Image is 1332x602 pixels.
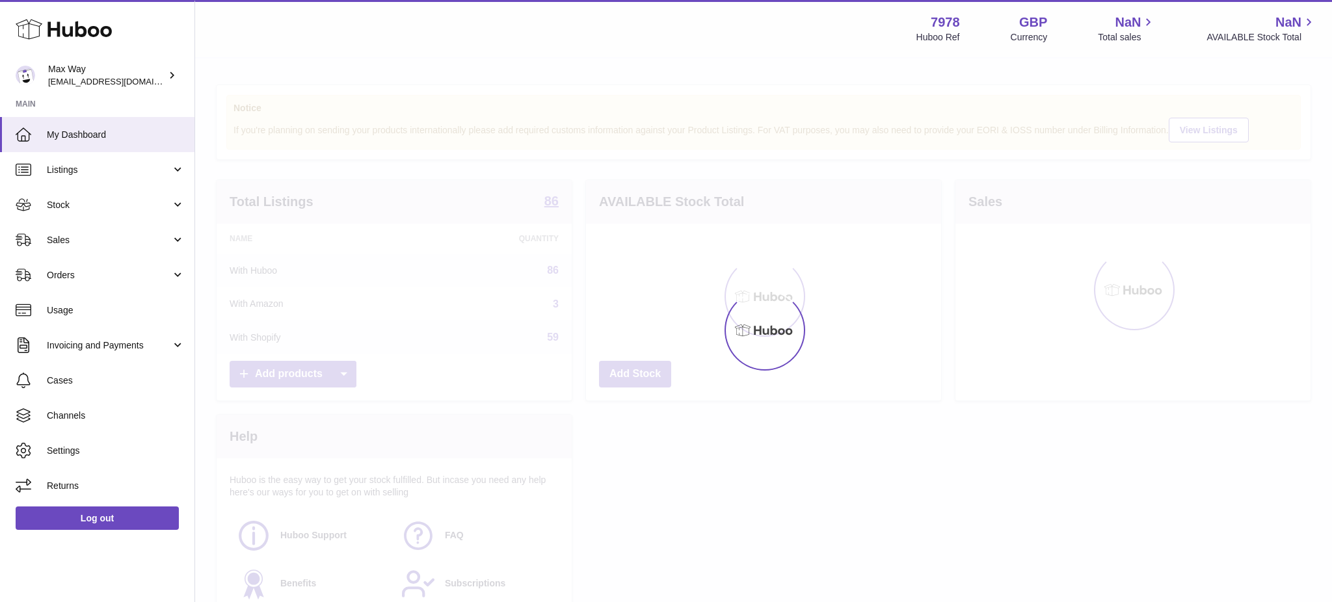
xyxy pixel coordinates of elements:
[47,164,171,176] span: Listings
[16,506,179,530] a: Log out
[47,269,171,281] span: Orders
[48,76,191,86] span: [EMAIL_ADDRESS][DOMAIN_NAME]
[47,480,185,492] span: Returns
[1206,31,1316,44] span: AVAILABLE Stock Total
[1206,14,1316,44] a: NaN AVAILABLE Stock Total
[47,199,171,211] span: Stock
[1019,14,1047,31] strong: GBP
[1115,14,1141,31] span: NaN
[1098,31,1156,44] span: Total sales
[47,234,171,246] span: Sales
[931,14,960,31] strong: 7978
[47,339,171,352] span: Invoicing and Payments
[1011,31,1048,44] div: Currency
[47,374,185,387] span: Cases
[916,31,960,44] div: Huboo Ref
[1098,14,1156,44] a: NaN Total sales
[47,410,185,422] span: Channels
[16,66,35,85] img: internalAdmin-7978@internal.huboo.com
[47,445,185,457] span: Settings
[47,129,185,141] span: My Dashboard
[1275,14,1301,31] span: NaN
[48,63,165,88] div: Max Way
[47,304,185,317] span: Usage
